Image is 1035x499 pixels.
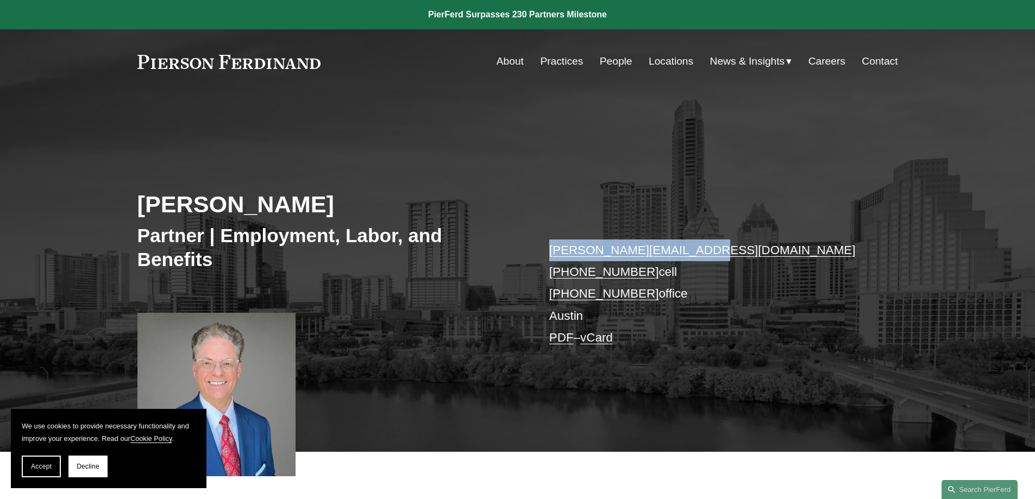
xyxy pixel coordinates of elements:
[22,456,61,477] button: Accept
[137,224,518,271] h3: Partner | Employment, Labor, and Benefits
[549,243,856,257] a: [PERSON_NAME][EMAIL_ADDRESS][DOMAIN_NAME]
[600,51,632,72] a: People
[549,287,659,300] a: [PHONE_NUMBER]
[77,463,99,470] span: Decline
[11,409,206,488] section: Cookie banner
[497,51,524,72] a: About
[649,51,693,72] a: Locations
[31,463,52,470] span: Accept
[549,239,866,349] p: cell office Austin –
[137,190,518,218] h2: [PERSON_NAME]
[942,480,1018,499] a: Search this site
[808,51,845,72] a: Careers
[68,456,108,477] button: Decline
[580,331,613,344] a: vCard
[710,51,792,72] a: folder dropdown
[710,52,785,71] span: News & Insights
[22,420,196,445] p: We use cookies to provide necessary functionality and improve your experience. Read our .
[549,265,659,279] a: [PHONE_NUMBER]
[862,51,898,72] a: Contact
[130,434,172,443] a: Cookie Policy
[549,331,574,344] a: PDF
[540,51,583,72] a: Practices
